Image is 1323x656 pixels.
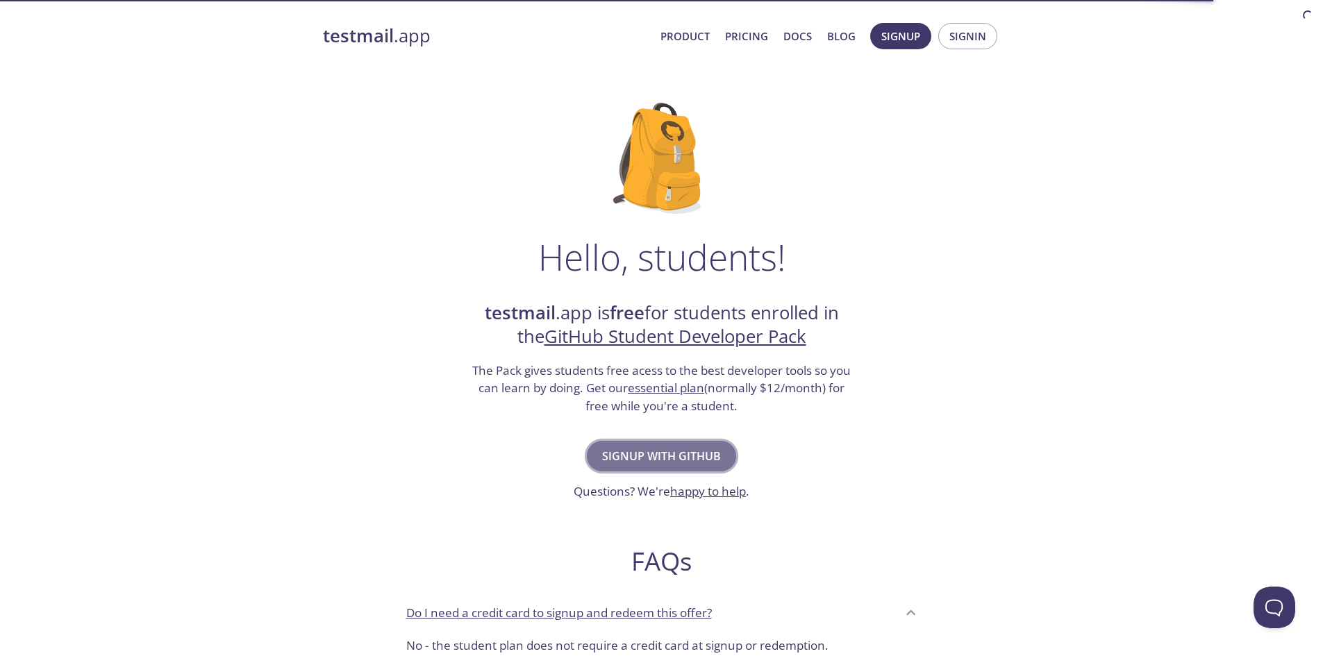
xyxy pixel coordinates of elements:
button: Signup [870,23,931,49]
h2: FAQs [395,546,929,577]
h1: Hello, students! [538,236,785,278]
h2: .app is for students enrolled in the [471,301,853,349]
button: Signup with GitHub [587,441,736,471]
a: Blog [827,27,856,45]
a: happy to help [670,483,746,499]
strong: free [610,301,644,325]
button: Signin [938,23,997,49]
a: Docs [783,27,812,45]
a: Product [660,27,710,45]
h3: The Pack gives students free acess to the best developer tools so you can learn by doing. Get our... [471,362,853,415]
iframe: Help Scout Beacon - Open [1254,587,1295,628]
a: essential plan [628,380,704,396]
a: GitHub Student Developer Pack [544,324,806,348]
a: Pricing [725,27,768,45]
a: testmail.app [323,24,649,48]
span: Signin [949,27,986,45]
p: No - the student plan does not require a credit card at signup or redemption. [406,637,917,655]
span: Signup [881,27,920,45]
p: Do I need a credit card to signup and redeem this offer? [406,604,712,622]
h3: Questions? We're . [574,482,749,501]
img: github-student-backpack.png [613,103,710,214]
strong: testmail [485,301,556,325]
div: Do I need a credit card to signup and redeem this offer? [395,594,929,631]
span: Signup with GitHub [602,446,721,466]
strong: testmail [323,24,394,48]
